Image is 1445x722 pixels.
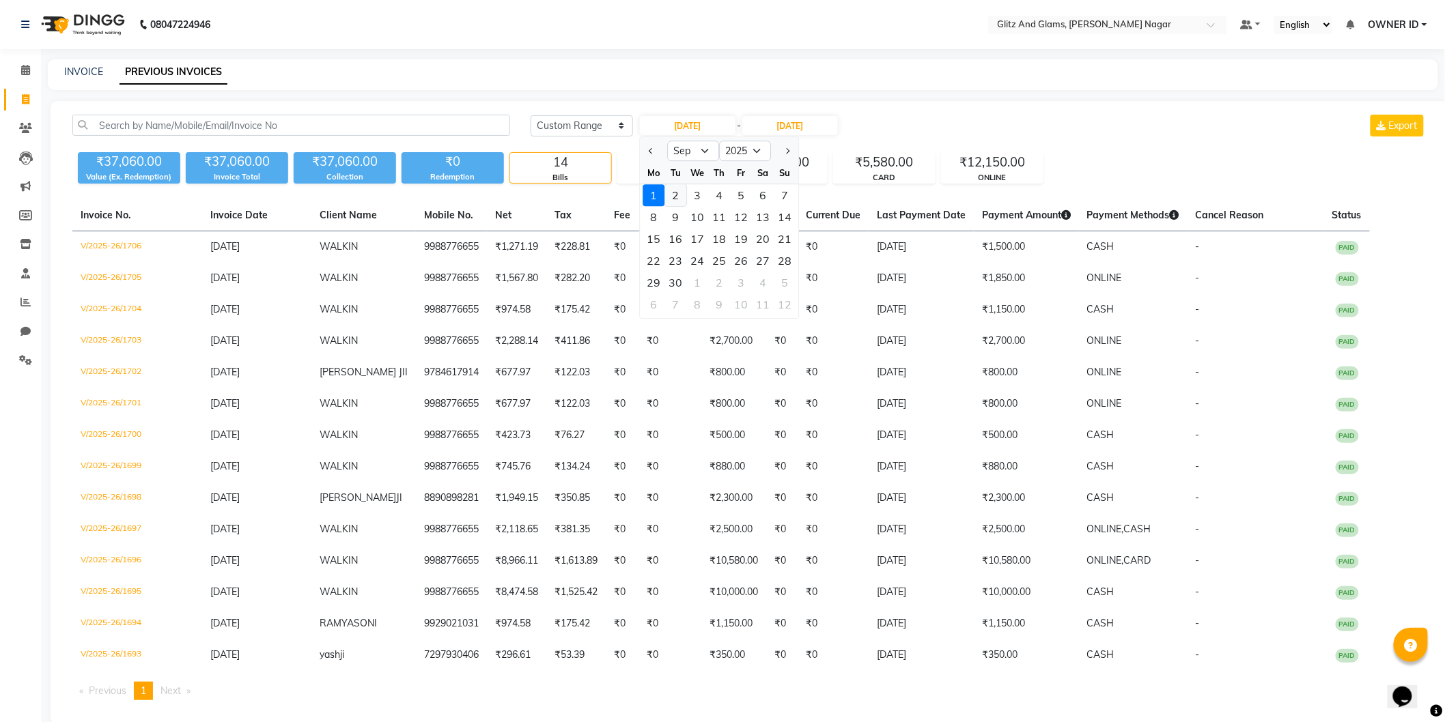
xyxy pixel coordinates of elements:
[210,460,240,472] span: [DATE]
[546,357,606,388] td: ₹122.03
[72,451,202,482] td: V/2025-26/1699
[320,209,377,221] span: Client Name
[643,228,664,250] div: 15
[737,119,741,133] span: -
[72,514,202,545] td: V/2025-26/1697
[877,209,966,221] span: Last Payment Date
[752,228,774,250] div: 20
[834,172,935,184] div: CARD
[487,263,546,294] td: ₹1,567.80
[416,545,487,577] td: 9988776655
[643,272,664,293] div: Monday, September 29, 2025
[798,326,869,357] td: ₹0
[798,451,869,482] td: ₹0
[686,272,708,293] div: 1
[294,171,396,183] div: Collection
[416,231,487,263] td: 9988776655
[752,184,774,206] div: 6
[618,153,719,172] div: 0
[416,482,487,514] td: 8890898281
[320,460,358,472] span: WALKIN
[546,482,606,514] td: ₹350.85
[487,231,546,263] td: ₹1,271.19
[708,228,730,250] div: Thursday, September 18, 2025
[639,263,701,294] td: ₹0
[730,162,752,184] div: Fr
[1196,334,1200,347] span: -
[1124,523,1151,535] span: CASH
[974,388,1079,420] td: ₹800.00
[487,545,546,577] td: ₹8,966.11
[210,366,240,378] span: [DATE]
[664,228,686,250] div: 16
[416,451,487,482] td: 9988776655
[72,326,202,357] td: V/2025-26/1703
[1087,272,1122,284] span: ONLINE
[752,272,774,293] div: 4
[701,451,766,482] td: ₹880.00
[708,272,730,293] div: 2
[869,231,974,263] td: [DATE]
[72,482,202,514] td: V/2025-26/1698
[416,357,487,388] td: 9784617914
[1336,398,1359,411] span: PAID
[1196,523,1200,535] span: -
[766,388,798,420] td: ₹0
[643,250,664,272] div: 22
[320,491,396,504] span: [PERSON_NAME]
[1087,334,1122,347] span: ONLINE
[664,206,686,228] div: Tuesday, September 9, 2025
[869,263,974,294] td: [DATE]
[1087,303,1114,315] span: CASH
[210,397,240,409] span: [DATE]
[766,451,798,482] td: ₹0
[774,206,796,228] div: 14
[210,334,240,347] span: [DATE]
[555,209,572,221] span: Tax
[766,357,798,388] td: ₹0
[614,209,630,221] span: Fee
[639,451,701,482] td: ₹0
[639,294,701,326] td: ₹0
[774,184,796,206] div: Sunday, September 7, 2025
[1336,523,1359,537] span: PAID
[510,153,611,172] div: 14
[1336,241,1359,255] span: PAID
[664,228,686,250] div: Tuesday, September 16, 2025
[667,141,719,161] select: Select month
[1196,460,1200,472] span: -
[1087,429,1114,441] span: CASH
[618,172,719,184] div: Cancelled
[701,420,766,451] td: ₹500.00
[708,250,730,272] div: Thursday, September 25, 2025
[639,420,701,451] td: ₹0
[1368,18,1419,32] span: OWNER ID
[546,514,606,545] td: ₹381.35
[834,153,935,172] div: ₹5,580.00
[487,420,546,451] td: ₹423.73
[72,545,202,577] td: V/2025-26/1696
[742,116,838,135] input: End Date
[487,514,546,545] td: ₹2,118.65
[546,294,606,326] td: ₹175.42
[752,206,774,228] div: 13
[320,303,358,315] span: WALKIN
[643,293,664,315] div: Monday, October 6, 2025
[774,272,796,293] div: Sunday, October 5, 2025
[72,294,202,326] td: V/2025-26/1704
[686,184,708,206] div: Wednesday, September 3, 2025
[546,545,606,577] td: ₹1,613.89
[664,206,686,228] div: 9
[752,250,774,272] div: 27
[606,514,639,545] td: ₹0
[639,326,701,357] td: ₹0
[1087,397,1122,409] span: ONLINE
[487,451,546,482] td: ₹745.76
[942,153,1043,172] div: ₹12,150.00
[320,397,358,409] span: WALKIN
[643,184,664,206] div: Monday, September 1, 2025
[1087,491,1114,504] span: CASH
[708,206,730,228] div: Thursday, September 11, 2025
[606,420,639,451] td: ₹0
[1336,461,1359,474] span: PAID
